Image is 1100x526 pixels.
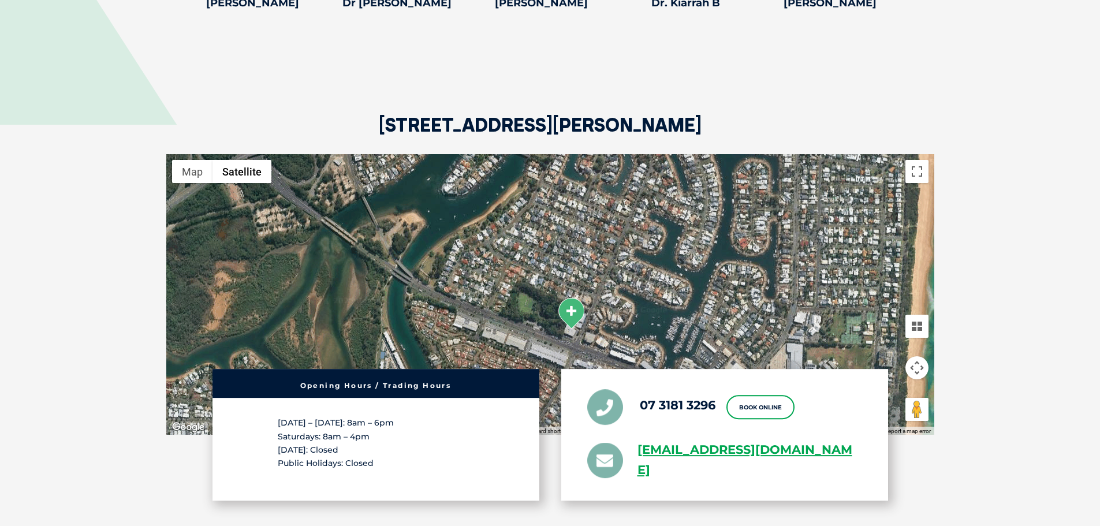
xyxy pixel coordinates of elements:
[278,417,474,471] p: [DATE] – [DATE]: 8am – 6pm Saturdays: 8am – 4pm [DATE]: Closed Public Holidays: Closed
[637,441,862,481] a: [EMAIL_ADDRESS][DOMAIN_NAME]
[726,396,795,420] a: Book Online
[905,356,929,379] button: Map camera controls
[212,160,271,183] button: Show satellite imagery
[905,160,929,183] button: Toggle fullscreen view
[218,383,534,390] h6: Opening Hours / Trading Hours
[172,160,212,183] button: Show street map
[640,398,715,412] a: 07 3181 3296
[905,315,929,338] button: Tilt map
[379,115,702,154] h2: [STREET_ADDRESS][PERSON_NAME]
